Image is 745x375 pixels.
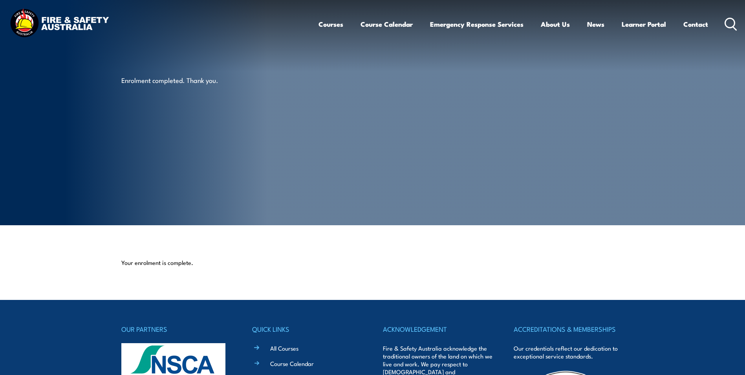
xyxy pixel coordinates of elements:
h4: OUR PARTNERS [121,324,231,335]
h4: ACKNOWLEDGEMENT [383,324,493,335]
p: Enrolment completed. Thank you. [121,75,265,85]
a: Learner Portal [622,14,666,35]
p: Your enrolment is complete. [121,259,624,267]
h4: ACCREDITATIONS & MEMBERSHIPS [514,324,624,335]
h4: QUICK LINKS [252,324,362,335]
p: Our credentials reflect our dedication to exceptional service standards. [514,344,624,360]
a: Course Calendar [361,14,413,35]
a: News [587,14,604,35]
a: Contact [683,14,708,35]
a: Emergency Response Services [430,14,524,35]
a: Courses [319,14,343,35]
a: Course Calendar [270,359,314,368]
a: All Courses [270,344,298,352]
a: About Us [541,14,570,35]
